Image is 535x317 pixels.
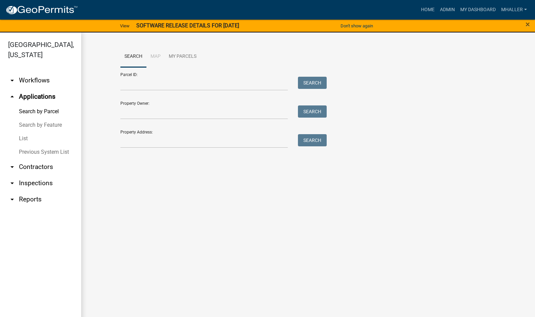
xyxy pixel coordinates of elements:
a: Home [418,3,437,16]
strong: SOFTWARE RELEASE DETAILS FOR [DATE] [136,22,239,29]
button: Search [298,77,327,89]
i: arrow_drop_down [8,76,16,84]
a: My Parcels [165,46,201,68]
a: Admin [437,3,458,16]
a: mhaller [498,3,530,16]
button: Don't show again [338,20,376,31]
a: Search [120,46,146,68]
button: Search [298,134,327,146]
i: arrow_drop_down [8,163,16,171]
a: View [117,20,132,31]
i: arrow_drop_down [8,195,16,203]
i: arrow_drop_down [8,179,16,187]
button: Search [298,105,327,118]
button: Close [526,20,530,28]
i: arrow_drop_up [8,93,16,101]
span: × [526,20,530,29]
a: My Dashboard [458,3,498,16]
